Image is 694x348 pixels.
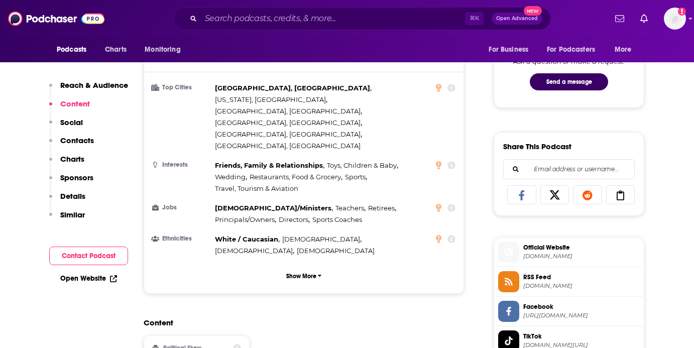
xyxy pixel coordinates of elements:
[664,8,686,30] button: Show profile menu
[215,94,327,105] span: ,
[152,84,211,91] h3: Top Cities
[215,204,331,212] span: [DEMOGRAPHIC_DATA]/Ministers
[498,242,640,263] a: Official Website[DOMAIN_NAME]
[540,185,569,204] a: Share on X/Twitter
[57,43,86,57] span: Podcasts
[60,99,90,108] p: Content
[215,105,362,117] span: ,
[523,282,640,290] span: anchor.fm
[524,6,542,16] span: New
[465,12,484,25] span: ⌘ K
[215,214,276,225] span: ,
[503,159,635,179] div: Search followers
[335,204,364,212] span: Teachers
[523,253,640,260] span: jenileesamuel.wordpress.com
[215,215,275,223] span: Principals/Owners
[523,332,640,341] span: TikTok
[60,136,94,145] p: Contacts
[215,161,323,169] span: Friends, Family & Relationships
[50,40,99,59] button: open menu
[152,204,211,211] h3: Jobs
[49,247,128,265] button: Contact Podcast
[49,99,90,118] button: Content
[523,312,640,319] span: https://www.facebook.com/JavawithJenPodcast
[498,271,640,292] a: RSS Feed[DOMAIN_NAME]
[540,40,610,59] button: open menu
[368,204,395,212] span: Retirees
[489,43,528,57] span: For Business
[152,236,211,242] h3: Ethnicities
[523,273,640,282] span: RSS Feed
[530,73,608,90] button: Send a message
[523,302,640,311] span: Facebook
[482,40,541,59] button: open menu
[60,173,93,182] p: Sponsors
[636,10,652,27] a: Show notifications dropdown
[98,40,133,59] a: Charts
[105,43,127,57] span: Charts
[215,142,361,150] span: [GEOGRAPHIC_DATA], [GEOGRAPHIC_DATA]
[215,202,333,214] span: ,
[678,8,686,16] svg: Add a profile image
[250,173,341,181] span: Restaurants, Food & Grocery
[215,107,361,115] span: [GEOGRAPHIC_DATA], [GEOGRAPHIC_DATA]
[49,154,84,173] button: Charts
[335,202,366,214] span: ,
[215,95,326,103] span: [US_STATE], [GEOGRAPHIC_DATA]
[215,119,361,127] span: [GEOGRAPHIC_DATA], [GEOGRAPHIC_DATA]
[215,173,246,181] span: Wedding
[60,210,85,219] p: Similar
[215,235,278,243] span: White / Caucasian
[60,118,83,127] p: Social
[573,185,602,204] a: Share on Reddit
[201,11,465,27] input: Search podcasts, credits, & more...
[312,215,362,223] span: Sports Coaches
[615,43,632,57] span: More
[279,214,310,225] span: ,
[8,9,104,28] img: Podchaser - Follow, Share and Rate Podcasts
[152,162,211,168] h3: Interests
[512,160,626,179] input: Email address or username...
[286,273,316,280] p: Show More
[279,215,308,223] span: Directors
[60,154,84,164] p: Charts
[215,171,247,183] span: ,
[492,13,542,25] button: Open AdvancedNew
[60,80,128,90] p: Reach & Audience
[606,185,635,204] a: Copy Link
[611,10,628,27] a: Show notifications dropdown
[215,84,370,92] span: [GEOGRAPHIC_DATA], [GEOGRAPHIC_DATA]
[215,184,298,192] span: Travel, Tourism & Aviation
[152,267,455,285] button: Show More
[215,129,362,140] span: ,
[327,160,398,171] span: ,
[215,82,372,94] span: ,
[138,40,193,59] button: open menu
[282,234,362,245] span: ,
[49,118,83,136] button: Social
[503,142,571,151] h3: Share This Podcast
[327,161,397,169] span: Toys, Children & Baby
[608,40,644,59] button: open menu
[523,243,640,252] span: Official Website
[49,173,93,191] button: Sponsors
[49,136,94,154] button: Contacts
[507,185,536,204] a: Share on Facebook
[664,8,686,30] span: Logged in as antonettefrontgate
[215,130,361,138] span: [GEOGRAPHIC_DATA], [GEOGRAPHIC_DATA]
[297,247,375,255] span: [DEMOGRAPHIC_DATA]
[60,274,117,283] a: Open Website
[49,210,85,228] button: Similar
[60,191,85,201] p: Details
[250,171,342,183] span: ,
[215,247,293,255] span: [DEMOGRAPHIC_DATA]
[664,8,686,30] img: User Profile
[215,160,324,171] span: ,
[144,318,456,327] h2: Content
[345,171,367,183] span: ,
[145,43,180,57] span: Monitoring
[368,202,396,214] span: ,
[498,301,640,322] a: Facebook[URL][DOMAIN_NAME]
[173,7,551,30] div: Search podcasts, credits, & more...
